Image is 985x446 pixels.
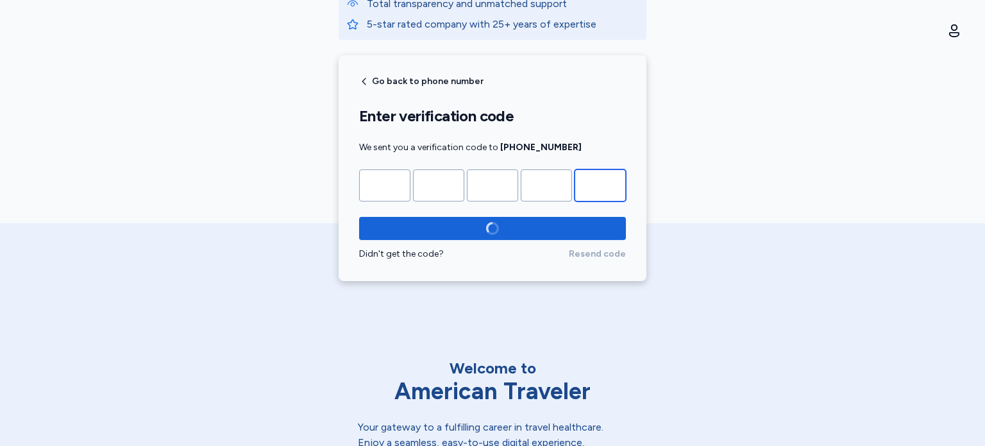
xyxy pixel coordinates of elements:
div: American Traveler [358,379,627,404]
input: Please enter OTP character 3 [467,169,518,202]
span: Go back to phone number [372,77,484,86]
input: Please enter OTP character 5 [575,169,626,202]
button: Go back to phone number [359,76,484,87]
div: Didn't get the code? [359,248,569,261]
span: Resend code [569,248,626,261]
input: Please enter OTP character 1 [359,169,410,202]
strong: [PHONE_NUMBER] [500,142,582,153]
span: We sent you a verification code to [359,142,582,153]
div: Welcome to [358,358,627,379]
input: Please enter OTP character 4 [521,169,572,202]
h1: Enter verification code [359,107,626,126]
p: 5-star rated company with 25+ years of expertise [367,17,639,32]
input: Please enter OTP character 2 [413,169,464,202]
